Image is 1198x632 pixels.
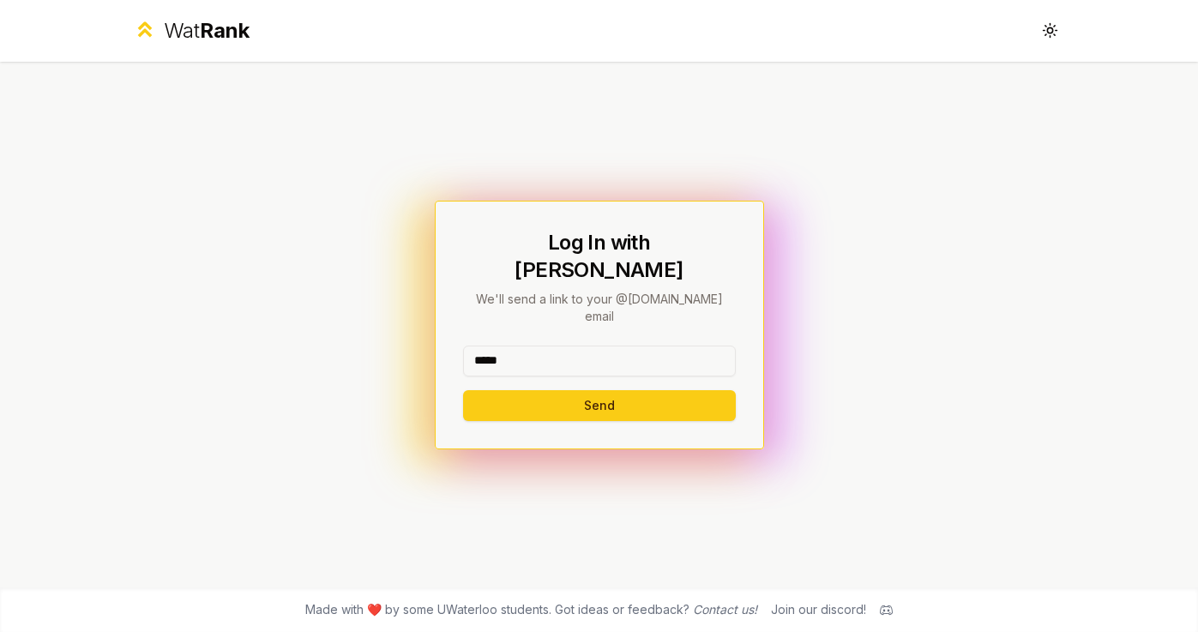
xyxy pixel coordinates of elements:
[305,601,757,618] span: Made with ❤️ by some UWaterloo students. Got ideas or feedback?
[133,17,250,45] a: WatRank
[771,601,866,618] div: Join our discord!
[200,18,250,43] span: Rank
[693,602,757,617] a: Contact us!
[463,291,736,325] p: We'll send a link to your @[DOMAIN_NAME] email
[463,390,736,421] button: Send
[164,17,250,45] div: Wat
[463,229,736,284] h1: Log In with [PERSON_NAME]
